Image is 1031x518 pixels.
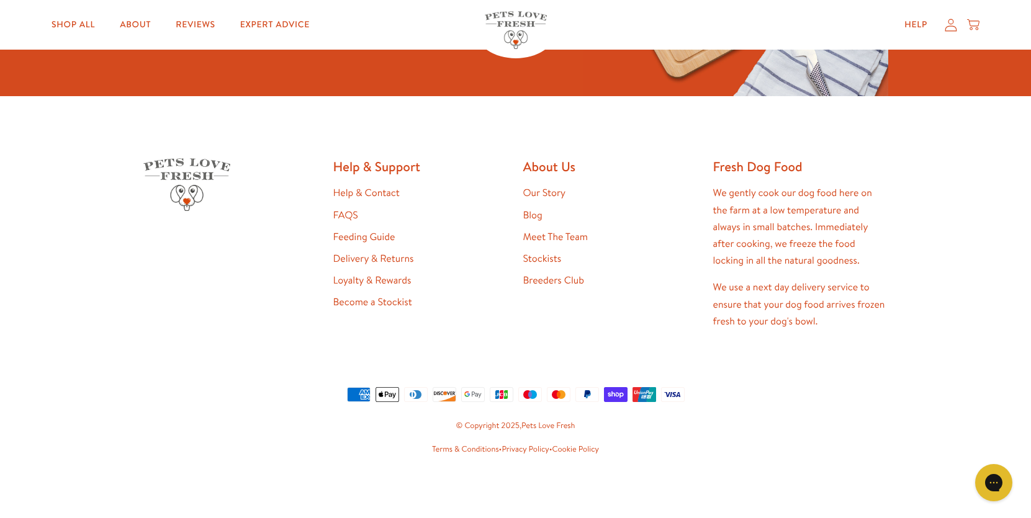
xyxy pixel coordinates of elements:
[523,252,562,266] a: Stockists
[713,279,888,330] p: We use a next day delivery service to ensure that your dog food arrives frozen fresh to your dog'...
[523,274,584,287] a: Breeders Club
[166,12,225,37] a: Reviews
[502,444,549,455] a: Privacy Policy
[143,158,230,211] img: Pets Love Fresh
[523,186,566,200] a: Our Story
[713,158,888,175] h2: Fresh Dog Food
[42,12,105,37] a: Shop All
[333,252,414,266] a: Delivery & Returns
[333,186,400,200] a: Help & Contact
[110,12,161,37] a: About
[333,158,508,175] h2: Help & Support
[523,208,543,222] a: Blog
[333,208,358,222] a: FAQS
[552,444,599,455] a: Cookie Policy
[485,11,547,49] img: Pets Love Fresh
[143,419,888,433] small: © Copyright 2025,
[969,460,1019,506] iframe: Gorgias live chat messenger
[523,158,698,175] h2: About Us
[143,443,888,457] small: • •
[521,420,575,431] a: Pets Love Fresh
[523,230,588,244] a: Meet The Team
[894,12,937,37] a: Help
[713,185,888,269] p: We gently cook our dog food here on the farm at a low temperature and always in small batches. Im...
[333,274,412,287] a: Loyalty & Rewards
[333,230,395,244] a: Feeding Guide
[333,295,412,309] a: Become a Stockist
[432,444,499,455] a: Terms & Conditions
[230,12,320,37] a: Expert Advice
